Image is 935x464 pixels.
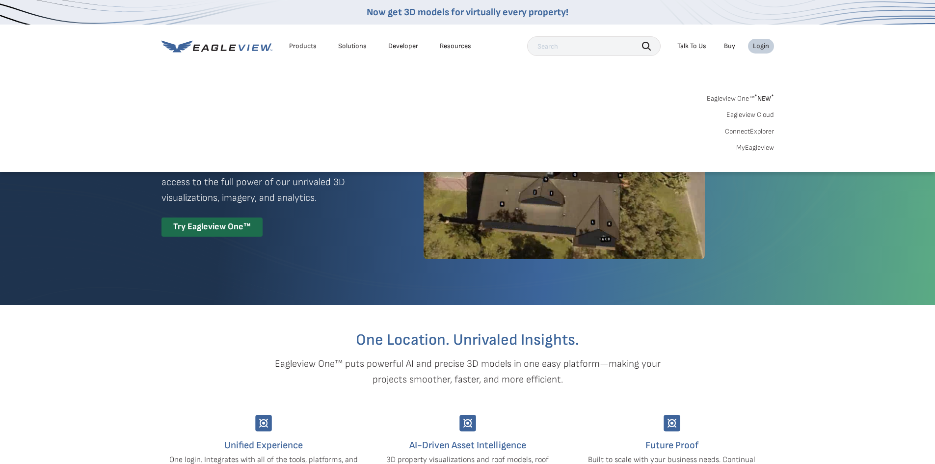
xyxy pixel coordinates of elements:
a: Buy [724,42,735,51]
p: A premium digital experience that provides seamless access to the full power of our unrivaled 3D ... [161,159,388,206]
div: Try Eagleview One™ [161,218,263,237]
a: Eagleview Cloud [726,110,774,119]
a: Now get 3D models for virtually every property! [367,6,568,18]
div: Products [289,42,317,51]
h2: One Location. Unrivaled Insights. [169,332,767,348]
a: Developer [388,42,418,51]
img: Group-9744.svg [459,415,476,432]
h4: AI-Driven Asset Intelligence [373,437,562,453]
img: Group-9744.svg [255,415,272,432]
p: Eagleview One™ puts powerful AI and precise 3D models in one easy platform—making your projects s... [258,356,678,387]
div: Talk To Us [677,42,706,51]
a: Eagleview One™*NEW* [707,91,774,103]
h4: Unified Experience [169,437,358,453]
a: ConnectExplorer [725,127,774,136]
img: Group-9744.svg [664,415,680,432]
a: MyEagleview [736,143,774,152]
div: Login [753,42,769,51]
div: Resources [440,42,471,51]
span: NEW [754,94,774,103]
h4: Future Proof [577,437,767,453]
div: Solutions [338,42,367,51]
input: Search [527,36,661,56]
